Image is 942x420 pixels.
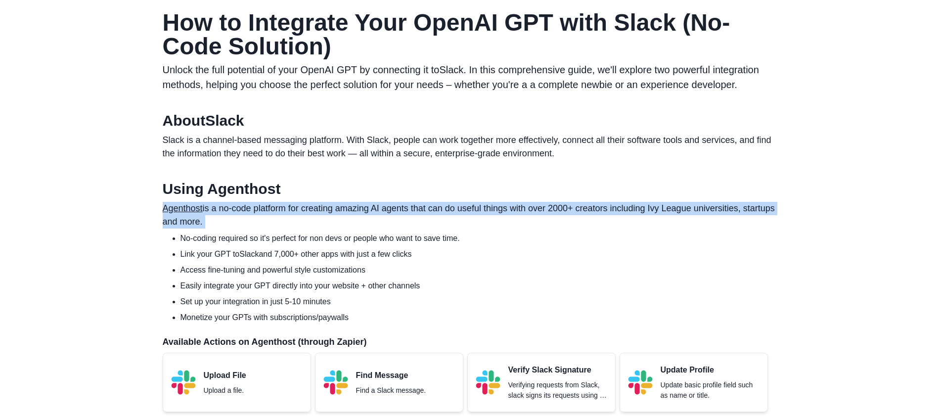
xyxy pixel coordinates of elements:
p: Verify Slack Signature [508,364,607,376]
li: Monetize your GPTs with subscriptions/paywalls [180,312,780,324]
h2: Using Agenthost [163,180,780,198]
li: Easily integrate your GPT directly into your website + other channels [180,280,780,292]
p: Find a Slack message. [356,385,426,396]
p: Update basic profile field such as name or title. [661,380,760,401]
p: Unlock the full potential of your OpenAI GPT by connecting it to Slack . In this comprehensive gu... [163,62,780,92]
li: No-coding required so it's perfect for non devs or people who want to save time. [180,233,780,244]
a: Agenthost [163,203,203,213]
p: is a no-code platform for creating amazing AI agents that can do useful things with over 2000+ cr... [163,202,780,229]
h1: How to Integrate Your OpenAI GPT with Slack (No-Code Solution) [163,11,780,58]
p: Slack is a channel-based messaging platform. With Slack, people can work together more effectivel... [163,134,780,160]
p: Verifying requests from Slack, slack signs its requests using a secret that's unique to your app. [508,380,607,401]
img: Slack logo [476,370,500,395]
li: Access fine-tuning and powerful style customizations [180,264,780,276]
li: Set up your integration in just 5-10 minutes [180,296,780,308]
li: Link your GPT to Slack and 7,000+ other apps with just a few clicks [180,248,780,260]
p: Update Profile [661,364,760,376]
img: Slack logo [171,370,196,395]
img: Slack logo [628,370,653,395]
p: Upload File [204,370,246,381]
p: Find Message [356,370,426,381]
p: Upload a file. [204,385,246,396]
h2: About Slack [163,112,780,130]
img: Slack logo [323,370,348,395]
p: Available Actions on Agenthost (through Zapier) [163,335,780,349]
